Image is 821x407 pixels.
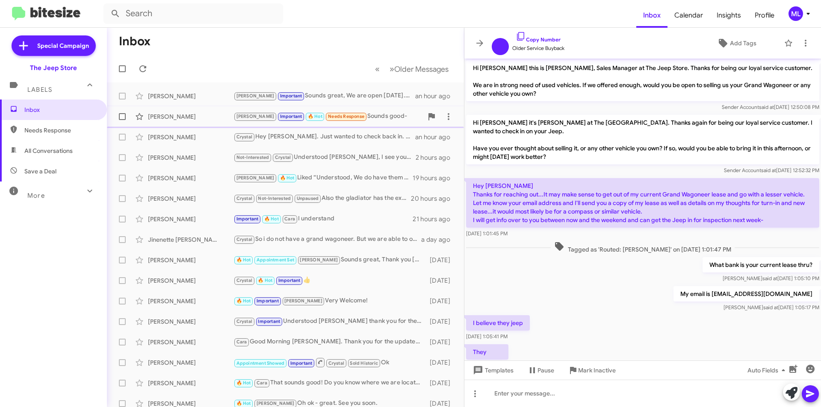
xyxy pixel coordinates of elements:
[148,112,233,121] div: [PERSON_NAME]
[27,86,52,94] span: Labels
[748,3,781,28] a: Profile
[233,337,425,347] div: Good Morning [PERSON_NAME]. Thank you for the update, I thought my messages were not going throug...
[236,93,275,99] span: [PERSON_NAME]
[722,104,819,110] span: Sender Account [DATE] 12:50:08 PM
[236,237,252,242] span: Crystal
[394,64,449,74] span: Older Messages
[148,133,233,141] div: [PERSON_NAME]
[284,298,322,304] span: [PERSON_NAME]
[236,278,252,283] span: Crystal
[761,167,776,173] span: said at
[466,333,508,340] span: [DATE] 1:05:41 PM
[257,380,267,386] span: Cara
[236,196,252,201] span: Crystal
[233,91,415,101] div: Sounds great, We are open [DATE]. Would you like to come in to explore that option ?
[233,173,413,183] div: Liked “Understood, We do have them here. we will shoot you a text [DATE] morning to confirm if th...
[148,256,233,264] div: [PERSON_NAME]
[741,363,795,378] button: Auto Fields
[233,132,415,142] div: Hey [PERSON_NAME]. Just wanted to check back in. Did we have some time this weekend to stop by an...
[300,257,338,263] span: [PERSON_NAME]
[413,215,457,223] div: 21 hours ago
[512,44,564,53] span: Older Service Buyback
[119,35,151,48] h1: Inbox
[258,196,291,201] span: Not-Interested
[328,360,344,366] span: Crystal
[537,363,554,378] span: Pause
[236,216,259,222] span: Important
[425,276,457,285] div: [DATE]
[233,152,416,162] div: Understood [PERSON_NAME], I see you are working with [PERSON_NAME]. Thank you for your response.
[466,115,819,164] p: Hi [PERSON_NAME] it's [PERSON_NAME] at The [GEOGRAPHIC_DATA]. Thanks again for being our loyal se...
[236,155,269,160] span: Not-Interested
[264,216,279,222] span: 🔥 Hot
[275,155,291,160] span: Crystal
[730,35,756,51] span: Add Tags
[375,64,380,74] span: «
[723,275,819,281] span: [PERSON_NAME] [DATE] 1:05:10 PM
[370,60,385,78] button: Previous
[257,298,279,304] span: Important
[233,378,425,388] div: That sounds good! Do you know where we are located?
[103,3,283,24] input: Search
[416,153,457,162] div: 2 hours ago
[425,317,457,326] div: [DATE]
[236,134,252,140] span: Crystal
[425,379,457,387] div: [DATE]
[236,401,251,406] span: 🔥 Hot
[257,257,294,263] span: Appointment Set
[425,256,457,264] div: [DATE]
[350,360,378,366] span: Sold Historic
[290,360,313,366] span: Important
[258,278,272,283] span: 🔥 Hot
[236,257,251,263] span: 🔥 Hot
[257,401,295,406] span: [PERSON_NAME]
[148,235,233,244] div: Jinenette [PERSON_NAME]
[297,196,319,201] span: Unpaused
[284,216,295,222] span: Cara
[308,114,322,119] span: 🔥 Hot
[233,296,425,306] div: Very Welcome!
[30,64,77,72] div: The Jeep Store
[148,153,233,162] div: [PERSON_NAME]
[148,215,233,223] div: [PERSON_NAME]
[233,234,421,244] div: So i do not have a grand wagoneer. But we are able to order them for you if you wanted to come in...
[148,358,233,367] div: [PERSON_NAME]
[148,174,233,182] div: [PERSON_NAME]
[703,257,819,272] p: What bank is your current lease thru?
[425,358,457,367] div: [DATE]
[759,104,774,110] span: said at
[724,167,819,173] span: Sender Account [DATE] 12:52:32 PM
[236,380,251,386] span: 🔥 Hot
[24,105,97,114] span: Inbox
[148,379,233,387] div: [PERSON_NAME]
[236,339,247,345] span: Cara
[148,194,233,203] div: [PERSON_NAME]
[280,175,295,181] span: 🔥 Hot
[763,304,778,310] span: said at
[415,133,457,141] div: an hour ago
[236,114,275,119] span: [PERSON_NAME]
[27,192,45,199] span: More
[236,360,285,366] span: Appointment Showed
[425,297,457,305] div: [DATE]
[762,275,777,281] span: said at
[233,275,425,285] div: 👍
[692,35,780,51] button: Add Tags
[636,3,667,28] span: Inbox
[421,235,457,244] div: a day ago
[233,193,411,203] div: Also the gladiator has the extended warranty to 120k or so
[673,286,819,302] p: My email is [EMAIL_ADDRESS][DOMAIN_NAME]
[710,3,748,28] span: Insights
[516,36,561,43] a: Copy Number
[466,178,819,228] p: Hey [PERSON_NAME] Thanks for reaching out...It may make sense to get out of my current Grand Wago...
[148,92,233,100] div: [PERSON_NAME]
[520,363,561,378] button: Pause
[233,111,423,121] div: Sounds good-
[236,175,275,181] span: [PERSON_NAME]
[233,316,425,326] div: Understood [PERSON_NAME] thank you for the update!
[148,317,233,326] div: [PERSON_NAME]
[390,64,394,74] span: »
[24,146,73,155] span: All Conversations
[236,298,251,304] span: 🔥 Hot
